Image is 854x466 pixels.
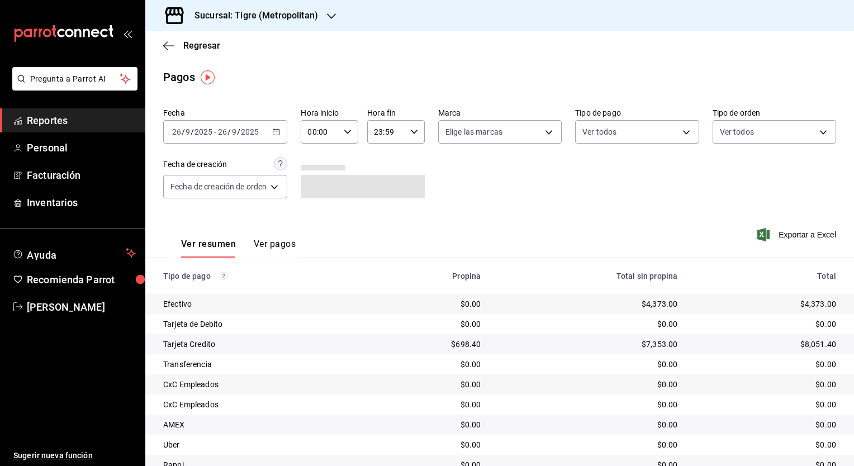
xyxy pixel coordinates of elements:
input: -- [217,127,227,136]
span: Regresar [183,40,220,51]
div: Fecha de creación [163,159,227,170]
div: $0.00 [695,399,836,410]
div: Uber [163,439,363,450]
label: Hora inicio [301,109,358,117]
div: $0.00 [381,419,481,430]
input: -- [185,127,191,136]
img: Tooltip marker [201,70,215,84]
div: Pagos [163,69,195,85]
button: Exportar a Excel [760,228,836,241]
span: Pregunta a Parrot AI [30,73,120,85]
div: $0.00 [499,379,677,390]
div: $7,353.00 [499,339,677,350]
span: Personal [27,140,136,155]
div: $8,051.40 [695,339,836,350]
span: Recomienda Parrot [27,272,136,287]
div: $0.00 [381,298,481,310]
span: / [182,127,185,136]
div: $0.00 [381,399,481,410]
div: $0.00 [381,379,481,390]
div: Total sin propina [499,272,677,280]
div: Efectivo [163,298,363,310]
span: Reportes [27,113,136,128]
div: $4,373.00 [499,298,677,310]
label: Tipo de orden [713,109,836,117]
div: $0.00 [499,318,677,330]
div: navigation tabs [181,239,296,258]
div: Transferencia [163,359,363,370]
div: CxC Empleados [163,379,363,390]
div: $0.00 [381,439,481,450]
span: Facturación [27,168,136,183]
div: Tarjeta de Debito [163,318,363,330]
svg: Los pagos realizados con Pay y otras terminales son montos brutos. [220,272,227,280]
label: Fecha [163,109,287,117]
a: Pregunta a Parrot AI [8,81,137,93]
span: - [214,127,216,136]
div: $4,373.00 [695,298,836,310]
span: Fecha de creación de orden [170,181,267,192]
span: [PERSON_NAME] [27,299,136,315]
div: $0.00 [499,399,677,410]
button: open_drawer_menu [123,29,132,38]
div: Propina [381,272,481,280]
span: / [191,127,194,136]
div: $0.00 [381,359,481,370]
div: $0.00 [381,318,481,330]
div: $0.00 [499,439,677,450]
input: -- [231,127,237,136]
div: $0.00 [695,439,836,450]
label: Tipo de pago [575,109,699,117]
div: AMEX [163,419,363,430]
button: Ver resumen [181,239,236,258]
div: $0.00 [695,379,836,390]
input: ---- [240,127,259,136]
span: Ver todos [720,126,754,137]
div: CxC Empleados [163,399,363,410]
span: Sugerir nueva función [13,450,136,462]
div: Tipo de pago [163,272,363,280]
label: Marca [438,109,562,117]
span: / [227,127,231,136]
div: $0.00 [499,419,677,430]
div: Tarjeta Credito [163,339,363,350]
label: Hora fin [367,109,425,117]
span: Elige las marcas [445,126,502,137]
button: Regresar [163,40,220,51]
div: Total [695,272,836,280]
span: / [237,127,240,136]
button: Ver pagos [254,239,296,258]
span: Ayuda [27,246,121,260]
span: Inventarios [27,195,136,210]
div: $0.00 [499,359,677,370]
span: Ver todos [582,126,616,137]
button: Pregunta a Parrot AI [12,67,137,91]
input: -- [172,127,182,136]
input: ---- [194,127,213,136]
h3: Sucursal: Tigre (Metropolitan) [186,9,318,22]
div: $698.40 [381,339,481,350]
div: $0.00 [695,359,836,370]
div: $0.00 [695,318,836,330]
div: $0.00 [695,419,836,430]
